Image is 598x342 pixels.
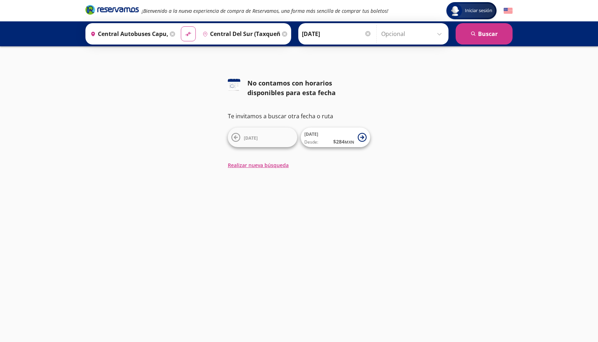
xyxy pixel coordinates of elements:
button: English [504,6,513,15]
p: Te invitamos a buscar otra fecha o ruta [228,112,370,120]
input: Buscar Origen [88,25,168,43]
button: [DATE]Desde:$284MXN [301,128,370,147]
div: No contamos con horarios disponibles para esta fecha [247,78,370,98]
span: Desde: [304,139,318,145]
input: Elegir Fecha [302,25,372,43]
input: Opcional [381,25,445,43]
button: Buscar [456,23,513,45]
span: [DATE] [304,131,318,137]
span: Iniciar sesión [462,7,495,14]
small: MXN [345,139,354,145]
button: Realizar nueva búsqueda [228,161,289,169]
a: Brand Logo [85,4,139,17]
button: [DATE] [228,128,297,147]
span: [DATE] [244,135,258,141]
input: Buscar Destino [200,25,280,43]
i: Brand Logo [85,4,139,15]
span: $ 284 [333,138,354,145]
em: ¡Bienvenido a la nueva experiencia de compra de Reservamos, una forma más sencilla de comprar tus... [142,7,388,14]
